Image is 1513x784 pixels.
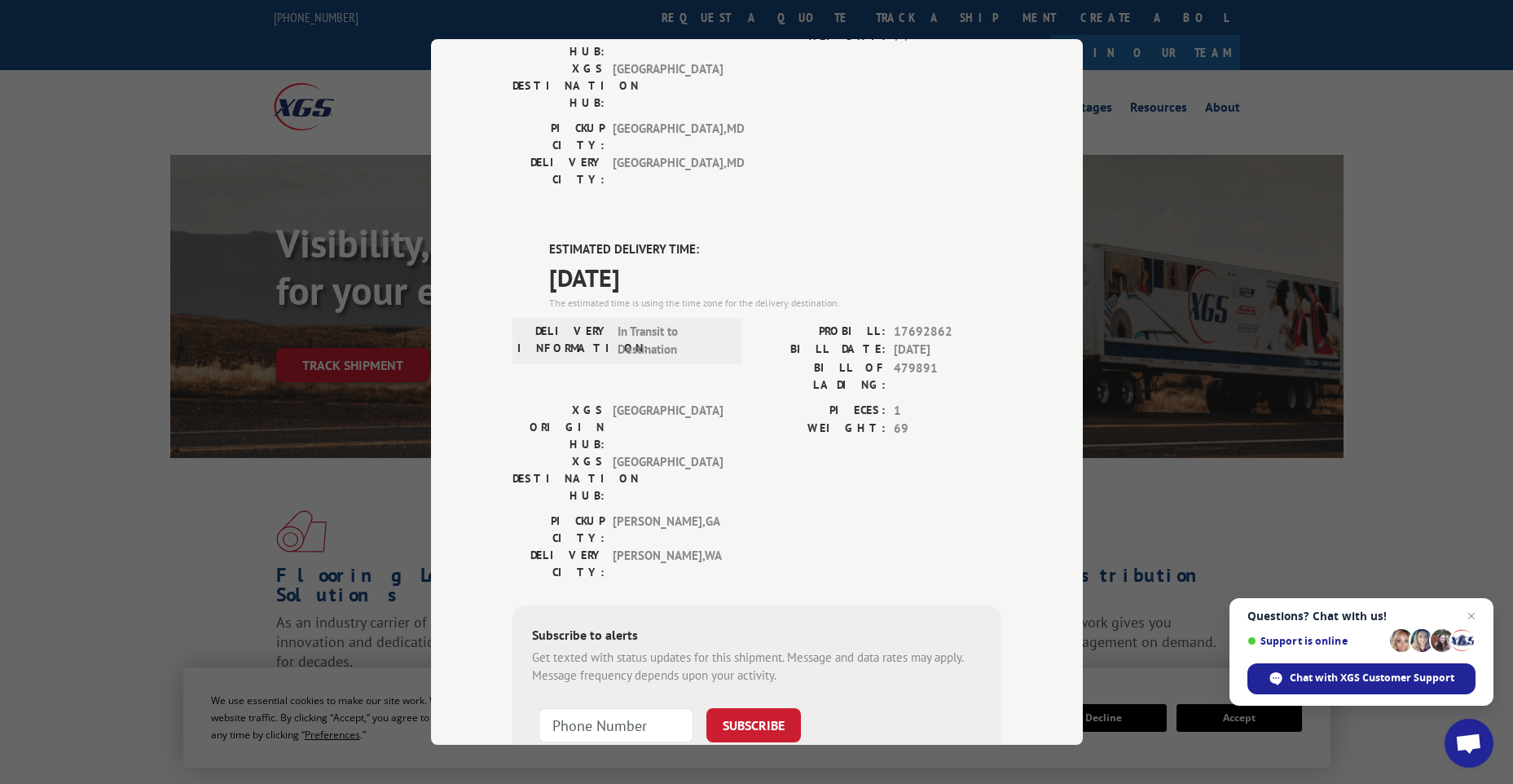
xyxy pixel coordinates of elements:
label: DELIVERY CITY: [512,154,605,188]
span: 69 [894,420,1001,438]
div: The estimated time is using the time zone for the delivery destination. [549,296,1001,311]
span: [GEOGRAPHIC_DATA] [613,453,723,504]
div: Open chat [1445,719,1493,768]
input: Phone Number [539,708,693,742]
span: [DATE] [549,259,1001,296]
label: BILL DATE: [757,341,886,359]
label: ESTIMATED DELIVERY TIME: [549,240,1001,259]
label: DELIVERY INFORMATION: [517,323,609,359]
label: PIECES: [757,402,886,421]
button: SUBSCRIBE [706,708,801,742]
label: PICKUP CITY: [512,120,605,154]
span: Support is online [1247,635,1384,647]
label: XGS DESTINATION HUB: [512,60,605,112]
span: 479891 [894,359,1001,394]
label: XGS DESTINATION HUB: [512,453,605,504]
span: Chat with XGS Customer Support [1290,671,1454,685]
label: DELIVERY CITY: [512,547,605,581]
span: [DATE] [894,341,1001,359]
span: Questions? Chat with us! [1247,610,1476,623]
span: [PERSON_NAME] , WA [613,547,723,581]
div: Subscribe to alerts [532,625,982,649]
span: 17692862 [894,323,1001,341]
div: Chat with XGS Customer Support [1247,663,1476,694]
span: Close chat [1462,606,1481,626]
span: In Transit to Destination [618,323,728,359]
label: BILL OF LADING: [757,359,886,394]
span: [GEOGRAPHIC_DATA] , MD [613,154,723,188]
div: Get texted with status updates for this shipment. Message and data rates may apply. Message frequ... [532,649,982,685]
span: 1 [894,402,1001,421]
span: [GEOGRAPHIC_DATA] [613,402,723,453]
label: WEIGHT: [757,420,886,438]
label: PICKUP CITY: [512,513,605,547]
label: PROBILL: [757,323,886,341]
span: [PERSON_NAME] , GA [613,513,723,547]
span: [GEOGRAPHIC_DATA] , MD [613,120,723,154]
label: XGS ORIGIN HUB: [512,402,605,453]
span: [GEOGRAPHIC_DATA] [613,60,723,112]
